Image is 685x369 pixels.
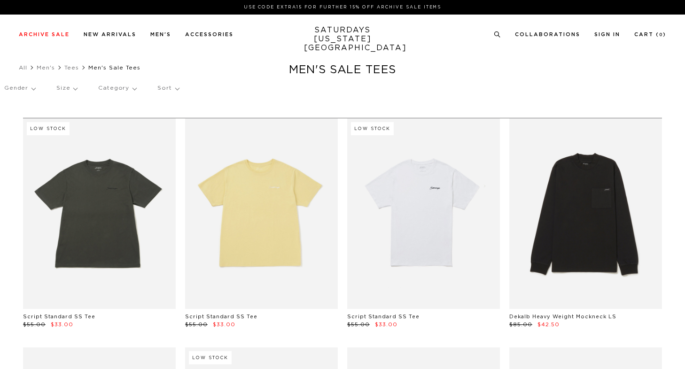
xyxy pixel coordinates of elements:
[19,65,27,70] a: All
[51,322,73,327] span: $33.00
[150,32,171,37] a: Men's
[189,351,232,364] div: Low Stock
[64,65,79,70] a: Tees
[19,32,70,37] a: Archive Sale
[347,314,420,319] a: Script Standard SS Tee
[347,322,370,327] span: $55.00
[88,65,140,70] span: Men's Sale Tees
[84,32,136,37] a: New Arrivals
[351,122,394,135] div: Low Stock
[515,32,580,37] a: Collaborations
[157,77,179,99] p: Sort
[23,314,95,319] a: Script Standard SS Tee
[594,32,620,37] a: Sign In
[23,4,662,11] p: Use Code EXTRA15 for Further 15% Off Archive Sale Items
[659,33,663,37] small: 0
[56,77,77,99] p: Size
[537,322,560,327] span: $42.50
[27,122,70,135] div: Low Stock
[213,322,235,327] span: $33.00
[37,65,55,70] a: Men's
[634,32,666,37] a: Cart (0)
[375,322,397,327] span: $33.00
[185,314,257,319] a: Script Standard SS Tee
[23,322,46,327] span: $55.00
[304,26,381,53] a: SATURDAYS[US_STATE][GEOGRAPHIC_DATA]
[4,77,35,99] p: Gender
[185,32,234,37] a: Accessories
[509,314,616,319] a: Dekalb Heavy Weight Mockneck LS
[98,77,136,99] p: Category
[509,322,532,327] span: $85.00
[185,322,208,327] span: $55.00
